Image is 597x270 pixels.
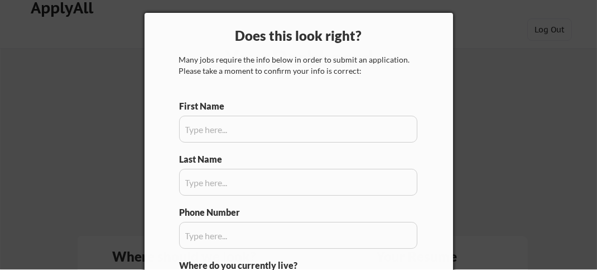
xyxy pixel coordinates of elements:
[179,153,233,165] div: Last Name
[179,206,246,219] div: Phone Number
[179,169,418,196] input: Type here...
[179,100,233,112] div: First Name
[179,222,418,249] input: Type here...
[145,26,453,45] div: Does this look right?
[179,116,418,143] input: Type here...
[179,54,418,76] div: Many jobs require the info below in order to submit an application. Please take a moment to confi...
